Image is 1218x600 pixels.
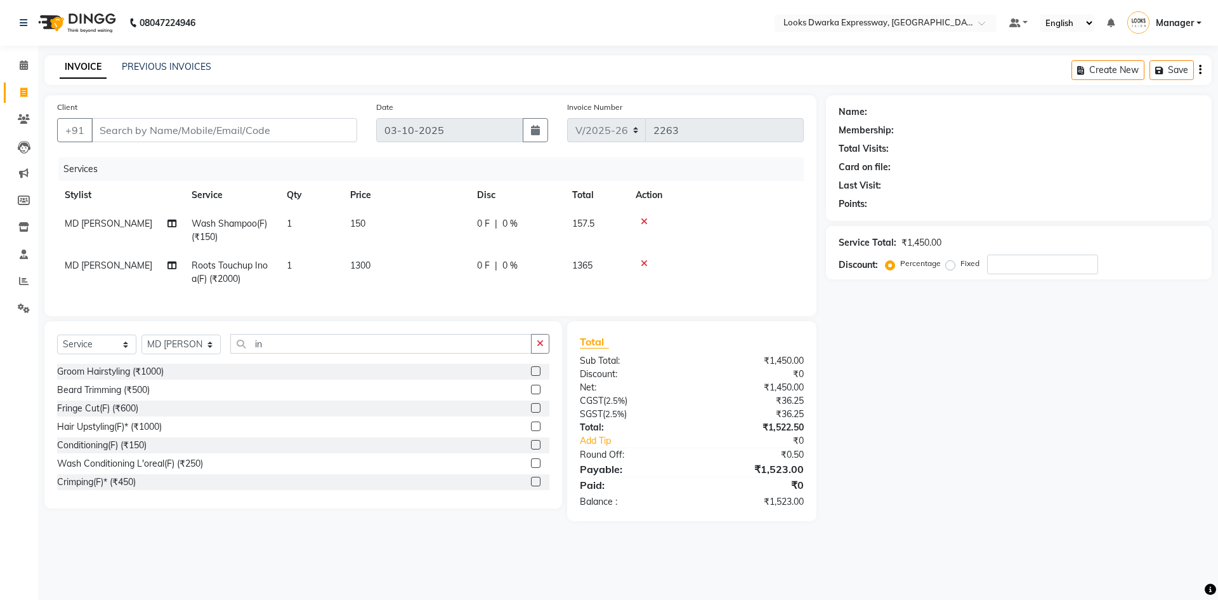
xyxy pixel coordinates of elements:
[469,181,565,210] th: Disc
[839,105,867,119] div: Name:
[184,181,279,210] th: Service
[580,335,609,349] span: Total
[691,448,813,462] div: ₹0.50
[570,381,691,394] div: Net:
[691,495,813,509] div: ₹1,523.00
[57,102,77,113] label: Client
[570,462,691,477] div: Payable:
[691,354,813,368] div: ₹1,450.00
[57,383,150,397] div: Beard Trimming (₹500)
[691,477,813,493] div: ₹0
[570,408,691,421] div: ( )
[572,260,593,271] span: 1365
[65,260,152,271] span: MD [PERSON_NAME]
[279,181,343,210] th: Qty
[1071,60,1144,80] button: Create New
[343,181,469,210] th: Price
[32,5,119,41] img: logo
[57,476,136,489] div: Crimping(F)* (₹450)
[960,258,979,269] label: Fixed
[477,259,490,272] span: 0 F
[839,161,891,174] div: Card on file:
[350,218,365,229] span: 150
[691,381,813,394] div: ₹1,450.00
[628,181,804,210] th: Action
[58,157,813,181] div: Services
[580,395,603,406] span: CGST
[691,421,813,434] div: ₹1,522.50
[230,334,532,354] input: Search or Scan
[57,457,203,470] div: Wash Conditioning L'oreal(F) (₹250)
[565,181,628,210] th: Total
[839,124,894,137] div: Membership:
[839,197,867,211] div: Points:
[57,402,138,415] div: Fringe Cut(F) (₹600)
[57,118,93,142] button: +91
[192,260,268,284] span: Roots Touchup Inoa(F) (₹2000)
[57,439,147,452] div: Conditioning(F) (₹150)
[567,102,622,113] label: Invoice Number
[287,218,292,229] span: 1
[839,179,881,192] div: Last Visit:
[376,102,393,113] label: Date
[495,259,497,272] span: |
[691,462,813,477] div: ₹1,523.00
[900,258,941,269] label: Percentage
[570,394,691,408] div: ( )
[605,409,624,419] span: 2.5%
[572,218,594,229] span: 157.5
[57,181,184,210] th: Stylist
[606,396,625,406] span: 2.5%
[60,56,107,79] a: INVOICE
[570,495,691,509] div: Balance :
[91,118,357,142] input: Search by Name/Mobile/Email/Code
[901,236,941,250] div: ₹1,450.00
[570,421,691,434] div: Total:
[140,5,195,41] b: 08047224946
[570,368,691,381] div: Discount:
[502,259,518,272] span: 0 %
[570,434,712,448] a: Add Tip
[1127,11,1149,34] img: Manager
[570,448,691,462] div: Round Off:
[839,142,889,156] div: Total Visits:
[122,61,211,72] a: PREVIOUS INVOICES
[570,354,691,368] div: Sub Total:
[502,217,518,230] span: 0 %
[691,368,813,381] div: ₹0
[1156,17,1194,30] span: Manager
[691,408,813,421] div: ₹36.25
[57,420,162,434] div: Hair Upstyling(F)* (₹1000)
[287,260,292,271] span: 1
[350,260,370,271] span: 1300
[580,408,603,420] span: SGST
[477,217,490,230] span: 0 F
[192,218,267,243] span: Wash Shampoo(F) (₹150)
[839,236,896,250] div: Service Total:
[712,434,813,448] div: ₹0
[570,477,691,493] div: Paid:
[57,365,164,378] div: Groom Hairstyling (₹1000)
[1149,60,1194,80] button: Save
[495,217,497,230] span: |
[839,258,878,272] div: Discount:
[691,394,813,408] div: ₹36.25
[65,218,152,229] span: MD [PERSON_NAME]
